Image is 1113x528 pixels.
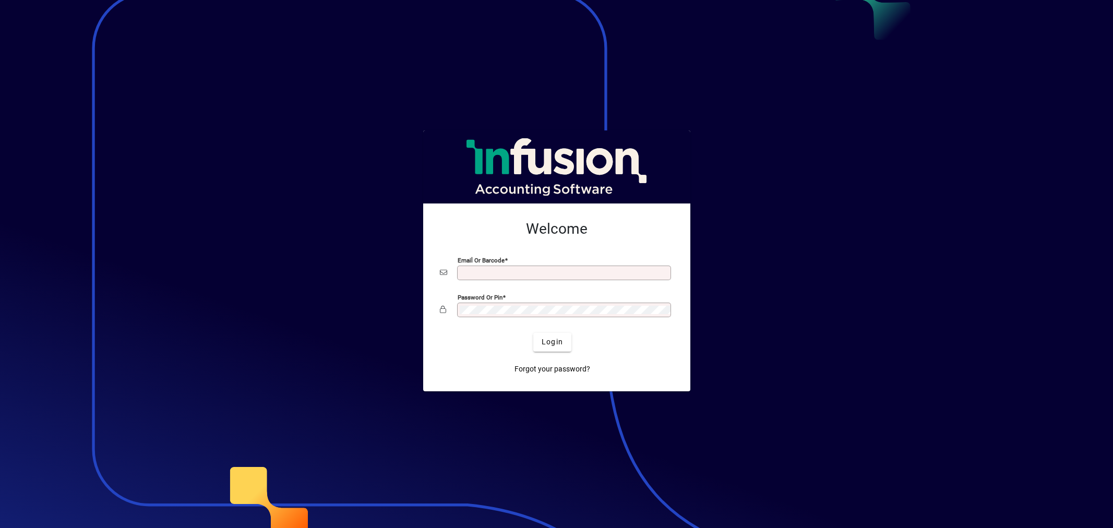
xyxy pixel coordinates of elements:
[510,360,594,379] a: Forgot your password?
[458,293,502,301] mat-label: Password or Pin
[533,333,571,352] button: Login
[440,220,674,238] h2: Welcome
[514,364,590,375] span: Forgot your password?
[542,337,563,347] span: Login
[458,256,505,263] mat-label: Email or Barcode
